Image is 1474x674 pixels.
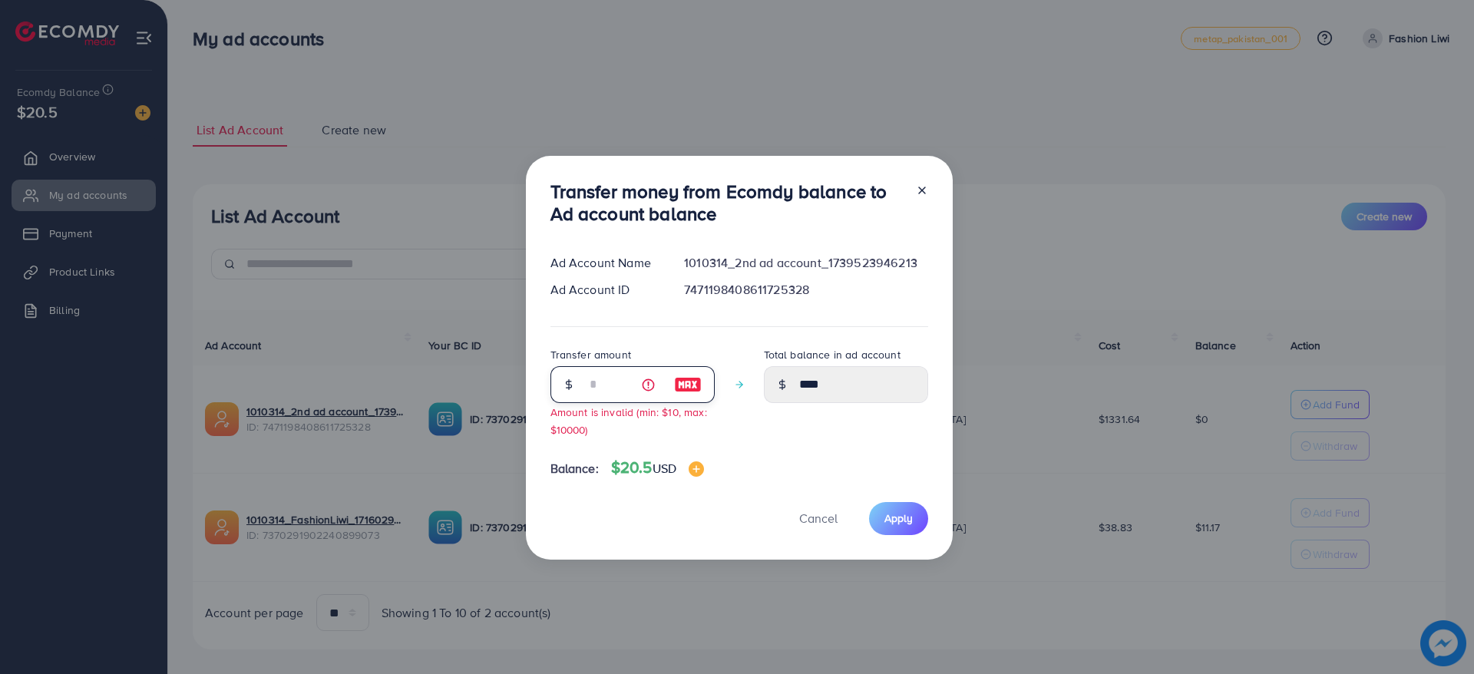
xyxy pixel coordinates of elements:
[550,405,707,437] small: Amount is invalid (min: $10, max: $10000)
[689,461,704,477] img: image
[550,460,599,477] span: Balance:
[550,180,904,225] h3: Transfer money from Ecomdy balance to Ad account balance
[538,254,673,272] div: Ad Account Name
[672,254,940,272] div: 1010314_2nd ad account_1739523946213
[780,502,857,535] button: Cancel
[611,458,704,477] h4: $20.5
[550,347,631,362] label: Transfer amount
[799,510,838,527] span: Cancel
[764,347,901,362] label: Total balance in ad account
[653,460,676,477] span: USD
[672,281,940,299] div: 7471198408611725328
[674,375,702,394] img: image
[869,502,928,535] button: Apply
[884,510,913,526] span: Apply
[538,281,673,299] div: Ad Account ID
